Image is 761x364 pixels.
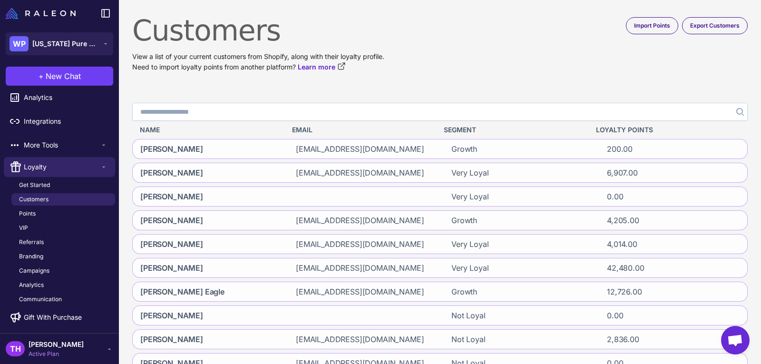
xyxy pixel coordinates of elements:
[607,167,638,178] span: 6,907.00
[731,103,748,121] button: Search
[451,286,477,297] span: Growth
[634,21,670,30] span: Import Points
[11,279,115,291] a: Analytics
[596,125,653,135] span: Loyalty Points
[451,191,488,202] span: Very Loyal
[11,293,115,305] a: Communication
[296,286,424,297] span: [EMAIL_ADDRESS][DOMAIN_NAME]
[132,305,748,325] div: [PERSON_NAME]Not Loyal0.00
[292,125,312,135] span: Email
[19,252,43,261] span: Branding
[296,167,424,178] span: [EMAIL_ADDRESS][DOMAIN_NAME]
[19,224,28,232] span: VIP
[10,36,29,51] div: WP
[451,262,488,274] span: Very Loyal
[298,62,346,72] a: Learn more
[140,215,203,226] span: [PERSON_NAME]
[19,195,49,204] span: Customers
[132,13,748,48] h1: Customers
[6,32,113,55] button: WP[US_STATE] Pure Natural Beef
[721,326,750,354] a: Open chat
[140,310,203,321] span: [PERSON_NAME]
[6,67,113,86] button: +New Chat
[11,265,115,277] a: Campaigns
[140,191,203,202] span: [PERSON_NAME]
[4,88,115,108] a: Analytics
[607,310,623,321] span: 0.00
[132,329,748,349] div: [PERSON_NAME][EMAIL_ADDRESS][DOMAIN_NAME]Not Loyal2,836.00
[19,295,62,304] span: Communication
[24,312,82,323] span: Gift With Purchase
[451,167,488,178] span: Very Loyal
[6,341,25,356] div: TH
[296,238,424,250] span: [EMAIL_ADDRESS][DOMAIN_NAME]
[6,8,79,19] a: Raleon Logo
[132,139,748,159] div: [PERSON_NAME][EMAIL_ADDRESS][DOMAIN_NAME]Growth200.00
[451,215,477,226] span: Growth
[607,191,623,202] span: 0.00
[296,143,424,155] span: [EMAIL_ADDRESS][DOMAIN_NAME]
[11,207,115,220] a: Points
[140,238,203,250] span: [PERSON_NAME]
[32,39,99,49] span: [US_STATE] Pure Natural Beef
[19,266,49,275] span: Campaigns
[46,70,81,82] span: New Chat
[132,210,748,230] div: [PERSON_NAME][EMAIL_ADDRESS][DOMAIN_NAME]Growth4,205.00
[132,258,748,278] div: [PERSON_NAME][EMAIL_ADDRESS][DOMAIN_NAME]Very Loyal42,480.00
[132,282,748,302] div: [PERSON_NAME] Eagle[EMAIL_ADDRESS][DOMAIN_NAME]Growth12,726.00
[11,250,115,263] a: Branding
[451,238,488,250] span: Very Loyal
[451,143,477,155] span: Growth
[607,238,637,250] span: 4,014.00
[11,193,115,206] a: Customers
[11,236,115,248] a: Referrals
[296,262,424,274] span: [EMAIL_ADDRESS][DOMAIN_NAME]
[451,310,486,321] span: Not Loyal
[132,163,748,183] div: [PERSON_NAME][EMAIL_ADDRESS][DOMAIN_NAME]Very Loyal6,907.00
[11,222,115,234] a: VIP
[607,286,642,297] span: 12,726.00
[140,143,203,155] span: [PERSON_NAME]
[24,162,100,172] span: Loyalty
[140,167,203,178] span: [PERSON_NAME]
[39,70,44,82] span: +
[4,111,115,131] a: Integrations
[296,215,424,226] span: [EMAIL_ADDRESS][DOMAIN_NAME]
[11,179,115,191] a: Get Started
[19,238,44,246] span: Referrals
[132,187,748,207] div: [PERSON_NAME]Very Loyal0.00
[4,307,115,327] a: Gift With Purchase
[24,92,107,103] span: Analytics
[140,262,203,274] span: [PERSON_NAME]
[6,8,76,19] img: Raleon Logo
[24,140,100,150] span: More Tools
[444,125,476,135] span: Segment
[451,334,486,345] span: Not Loyal
[29,350,84,358] span: Active Plan
[690,21,740,30] span: Export Customers
[132,51,748,62] p: View a list of your current customers from Shopify, along with their loyalty profile.
[140,334,203,345] span: [PERSON_NAME]
[607,334,639,345] span: 2,836.00
[140,125,160,135] span: Name
[607,215,639,226] span: 4,205.00
[19,209,36,218] span: Points
[29,339,84,350] span: [PERSON_NAME]
[24,116,107,127] span: Integrations
[19,181,50,189] span: Get Started
[19,281,44,289] span: Analytics
[607,262,644,274] span: 42,480.00
[607,143,633,155] span: 200.00
[296,334,424,345] span: [EMAIL_ADDRESS][DOMAIN_NAME]
[132,62,748,72] p: Need to import loyalty points from another platform?
[132,234,748,254] div: [PERSON_NAME][EMAIL_ADDRESS][DOMAIN_NAME]Very Loyal4,014.00
[140,286,224,297] span: [PERSON_NAME] Eagle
